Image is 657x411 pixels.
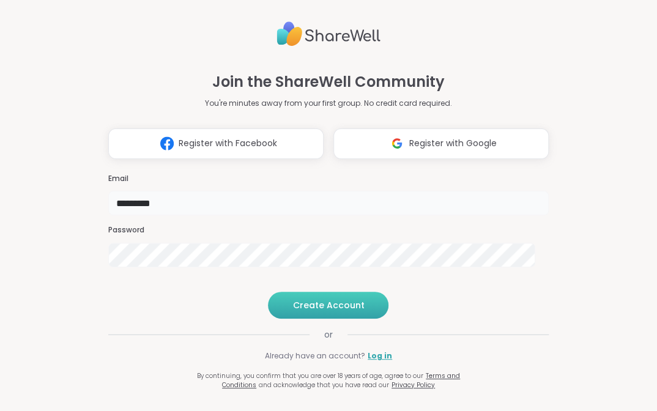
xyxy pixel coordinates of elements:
[155,132,179,155] img: ShareWell Logomark
[205,98,452,109] p: You're minutes away from your first group. No credit card required.
[222,371,460,390] a: Terms and Conditions
[108,128,324,159] button: Register with Facebook
[385,132,409,155] img: ShareWell Logomark
[108,174,549,184] h3: Email
[333,128,549,159] button: Register with Google
[277,17,380,51] img: ShareWell Logo
[108,225,549,235] h3: Password
[197,371,423,380] span: By continuing, you confirm that you are over 18 years of age, agree to our
[212,71,445,93] h1: Join the ShareWell Community
[310,328,347,341] span: or
[292,299,364,311] span: Create Account
[368,350,392,361] a: Log in
[392,380,435,390] a: Privacy Policy
[268,292,388,319] button: Create Account
[265,350,365,361] span: Already have an account?
[179,137,277,150] span: Register with Facebook
[409,137,496,150] span: Register with Google
[259,380,389,390] span: and acknowledge that you have read our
